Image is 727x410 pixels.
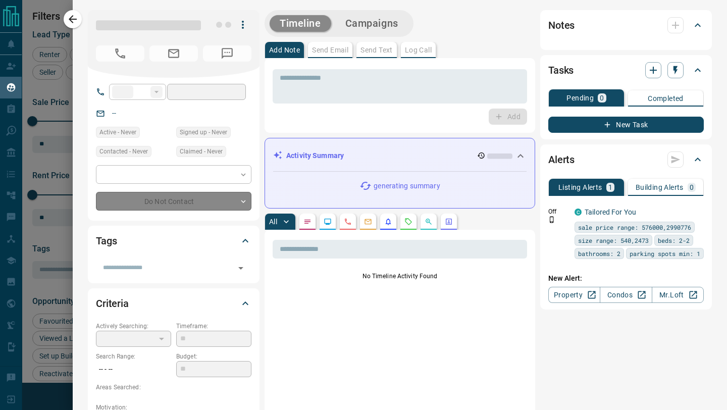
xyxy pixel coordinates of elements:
p: Pending [566,94,594,101]
p: -- - -- [96,361,171,378]
span: Claimed - Never [180,146,223,157]
svg: Notes [303,218,311,226]
svg: Calls [344,218,352,226]
h2: Notes [548,17,575,33]
svg: Listing Alerts [384,218,392,226]
span: No Number [96,45,144,62]
div: Criteria [96,291,251,316]
p: Areas Searched: [96,383,251,392]
p: Activity Summary [286,150,344,161]
a: Tailored For You [585,208,636,216]
p: Actively Searching: [96,322,171,331]
p: 0 [600,94,604,101]
a: Property [548,287,600,303]
a: -- [112,109,116,117]
div: Tasks [548,58,704,82]
span: Signed up - Never [180,127,227,137]
span: sale price range: 576000,2990776 [578,222,691,232]
span: beds: 2-2 [658,235,690,245]
svg: Lead Browsing Activity [324,218,332,226]
p: Add Note [269,46,300,54]
svg: Opportunities [425,218,433,226]
div: Notes [548,13,704,37]
p: No Timeline Activity Found [273,272,527,281]
p: Search Range: [96,352,171,361]
svg: Agent Actions [445,218,453,226]
p: New Alert: [548,273,704,284]
div: Tags [96,229,251,253]
h2: Tags [96,233,117,249]
div: Alerts [548,147,704,172]
span: No Email [149,45,198,62]
h2: Criteria [96,295,129,312]
button: Open [234,261,248,275]
p: Timeframe: [176,322,251,331]
p: Completed [648,95,684,102]
svg: Emails [364,218,372,226]
div: Activity Summary [273,146,527,165]
p: generating summary [374,181,440,191]
span: bathrooms: 2 [578,248,620,259]
h2: Alerts [548,151,575,168]
button: Campaigns [335,15,408,32]
a: Mr.Loft [652,287,704,303]
svg: Push Notification Only [548,216,555,223]
p: Off [548,207,568,216]
p: Building Alerts [636,184,684,191]
span: size range: 540,2473 [578,235,649,245]
svg: Requests [404,218,412,226]
span: No Number [203,45,251,62]
div: condos.ca [575,209,582,216]
p: Listing Alerts [558,184,602,191]
p: 0 [690,184,694,191]
span: parking spots min: 1 [630,248,700,259]
p: 1 [608,184,612,191]
div: Do Not Contact [96,192,251,211]
button: Timeline [270,15,331,32]
h2: Tasks [548,62,574,78]
span: Active - Never [99,127,136,137]
span: Contacted - Never [99,146,148,157]
button: New Task [548,117,704,133]
a: Condos [600,287,652,303]
p: All [269,218,277,225]
p: Budget: [176,352,251,361]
